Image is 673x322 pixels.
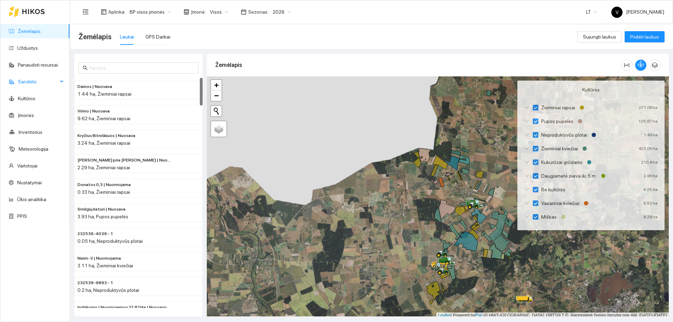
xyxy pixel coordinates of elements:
[120,33,134,41] div: Laukai
[130,7,171,17] span: BP visos įmonės
[17,163,38,169] a: Vartotojai
[211,80,222,90] a: Zoom in
[616,7,619,18] span: V
[639,104,658,111] div: 271.08 ha
[211,90,222,101] a: Zoom out
[538,104,578,111] span: Žieminiai rapsai
[583,33,616,41] span: Sujungti laukus
[77,116,130,121] span: 9.62 ha, Žieminiai rapsai
[475,313,483,318] a: Esri
[621,60,632,71] button: column-width
[639,145,658,152] div: 423.06 ha
[210,7,228,17] span: Visos
[582,86,600,94] span: Kultūros
[19,146,48,152] a: Meteorologija
[77,206,125,213] span: Smilgių keturi | Nuosava
[77,304,171,311] span: Indrikonio | Nuomojamos 22,81Ha | Nuosavos 3,00 Ha
[436,313,669,318] div: | Powered by © HNIT-[GEOGRAPHIC_DATA]; ORT10LT ©, Nacionalinė žemės tarnyba prie AM, [DATE]-[DATE]
[214,81,219,89] span: +
[644,213,658,221] div: 6.26 ha
[524,119,529,124] span: down
[586,7,597,17] span: LT
[18,62,58,68] a: Panaudoti resursai
[211,121,226,137] a: Layers
[643,199,658,207] div: 9.53 ha
[77,287,139,293] span: 0.2 ha, Neproduktyvūs plotai
[19,129,42,135] a: Inventorius
[77,108,110,115] span: Virino | Nuosava
[77,263,133,268] span: 3.11 ha, Žieminiai kviečiai
[538,131,590,139] span: Neproduktyvūs plotai
[77,238,143,244] span: 0.05 ha, Neproduktyvūs plotai
[524,105,529,110] span: down
[644,131,658,139] div: 1.49 ha
[77,181,131,188] span: Donatos 0,3 | Nuomojama
[538,158,585,166] span: Kukurūzai grūdams
[77,231,113,237] span: 232536-4039 - 1
[77,280,113,286] span: 232539-9893 - 1
[538,145,581,152] span: Žieminiai kviečiai
[77,140,130,146] span: 3.24 ha, Žieminiai rapsai
[538,186,568,193] span: Be kultūros
[538,172,599,180] span: Daugiametė pieva iki 5 m.
[77,165,130,170] span: 2.29 ha, Žieminiai rapsai
[248,8,268,16] span: Sezonas :
[79,31,111,42] span: Žemėlapis
[18,96,35,101] a: Kultūros
[524,146,529,151] span: down
[191,8,206,16] span: Įmonė :
[484,313,485,318] span: |
[77,189,130,195] span: 0.33 ha, Žieminiai rapsai
[79,5,93,19] button: menu-fold
[621,62,632,68] span: column-width
[184,9,189,15] span: shop
[17,197,46,202] a: Ūkio analitika
[524,173,529,178] span: down
[524,201,529,206] span: down
[438,313,451,318] a: Leaflet
[625,31,665,42] button: Pridėti laukus
[82,9,89,15] span: menu-fold
[273,7,291,17] span: 2026
[77,83,112,90] span: Dainos | Nuosava
[108,8,125,16] span: Aplinka :
[17,180,42,185] a: Nustatymai
[17,213,27,219] a: PPIS
[524,214,529,219] span: down
[644,172,658,180] div: 2.99 ha
[77,132,135,139] span: Kryžius Bitniškiuos | Nuosava
[641,158,658,166] div: 210.4 ha
[145,33,170,41] div: GPS Darbai
[538,199,582,207] span: Vasariniai kviečiai
[538,117,576,125] span: Pupos pupelės
[538,213,559,221] span: Miškas
[89,64,194,72] input: Paieška
[17,45,38,51] a: Užduotys
[625,34,665,40] a: Pridėti laukus
[18,75,58,89] span: Sandėlis
[77,157,171,164] span: Rolando prie Valės | Nuosava
[524,187,529,192] span: down
[241,9,246,15] span: calendar
[18,28,41,34] a: Žemėlapis
[577,34,622,40] a: Sujungti laukus
[18,112,34,118] a: Įmonės
[101,9,107,15] span: layout
[643,186,658,193] div: 4.25 ha
[77,214,128,219] span: 3.93 ha, Pupos pupelės
[524,160,529,165] span: down
[83,66,88,70] span: search
[577,31,622,42] button: Sujungti laukus
[524,132,529,137] span: down
[77,91,131,97] span: 1.44 ha, Žieminiai rapsai
[214,91,219,100] span: −
[630,33,659,41] span: Pridėti laukus
[211,106,222,116] button: Initiate a new search
[215,55,621,75] div: Žemėlapis
[611,9,664,15] span: [PERSON_NAME]
[77,255,121,262] span: Neim-3 | Nuomojama
[638,117,658,125] div: 125.67 ha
